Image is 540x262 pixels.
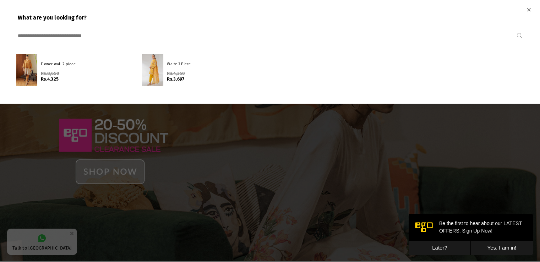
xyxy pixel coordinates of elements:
span: Rs.4,325 [41,76,59,82]
button: Yes, I am in! [62,27,124,42]
a: Waltz 3 Piece Rs.4,350 Rs.3,697 [138,50,264,89]
iframe: webpush-onsite [409,214,533,255]
p: Flower wall 2 piece [41,61,135,67]
button: Close [525,4,533,15]
span: Rs.3,697 [167,76,184,82]
b: What are you looking for? [18,14,87,21]
span: Rs.8,650 [41,71,59,76]
span: Rs.4,350 [167,71,185,76]
p: Waltz 3 Piece [167,61,261,67]
a: Flower wall 2 piece Rs.8,650 Rs.4,325 [12,50,138,89]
